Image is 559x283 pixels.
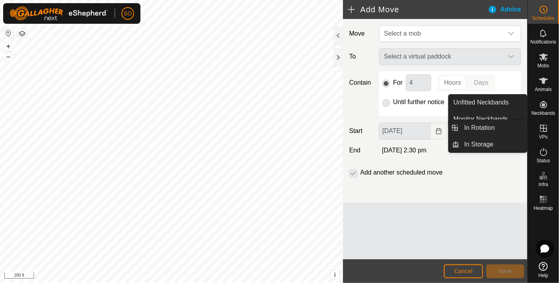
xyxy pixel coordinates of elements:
span: Heatmap [534,206,553,211]
label: Move [346,25,376,42]
button: Reset Map [4,28,13,38]
span: i [334,272,335,278]
a: Unfitted Neckbands [449,95,527,110]
div: Advice [488,5,527,14]
span: Schedules [532,16,554,21]
label: Start [346,126,376,136]
li: In Rotation [449,120,527,136]
span: In Rotation [464,123,495,133]
button: i [331,271,339,279]
a: Monitor Neckbands [449,111,527,127]
span: Select a mob [384,30,421,37]
span: Unfitted Neckbands [453,98,509,107]
label: For [393,80,403,86]
span: Mobs [538,63,549,68]
a: Help [528,259,559,281]
span: Save [498,268,512,274]
button: Map Layers [17,29,27,38]
span: [DATE] 2:30 pm [382,147,427,154]
label: To [346,48,376,65]
span: SO [124,9,132,18]
span: Select a mob [381,26,503,42]
span: In Storage [464,140,494,149]
img: Gallagher Logo [9,6,108,21]
span: Cancel [454,268,473,274]
button: Choose Date [431,123,447,139]
a: Contact Us [179,273,203,280]
span: Monitor Neckbands [453,114,508,124]
h2: Add Move [348,5,488,14]
a: Privacy Policy [140,273,170,280]
label: Add another scheduled move [360,169,443,176]
a: In Storage [460,137,527,152]
label: End [346,146,376,155]
label: Until further notice [393,99,445,105]
button: Cancel [444,264,483,278]
span: Status [536,158,550,163]
button: + [4,42,13,51]
button: Save [486,264,524,278]
li: In Storage [449,137,527,152]
span: VPs [539,135,548,139]
label: Contain [346,78,376,87]
span: Help [538,273,548,278]
div: dropdown trigger [503,26,519,42]
span: Infra [538,182,548,187]
button: – [4,52,13,61]
a: In Rotation [460,120,527,136]
span: Notifications [531,40,556,44]
span: Animals [535,87,552,92]
span: Neckbands [531,111,555,116]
